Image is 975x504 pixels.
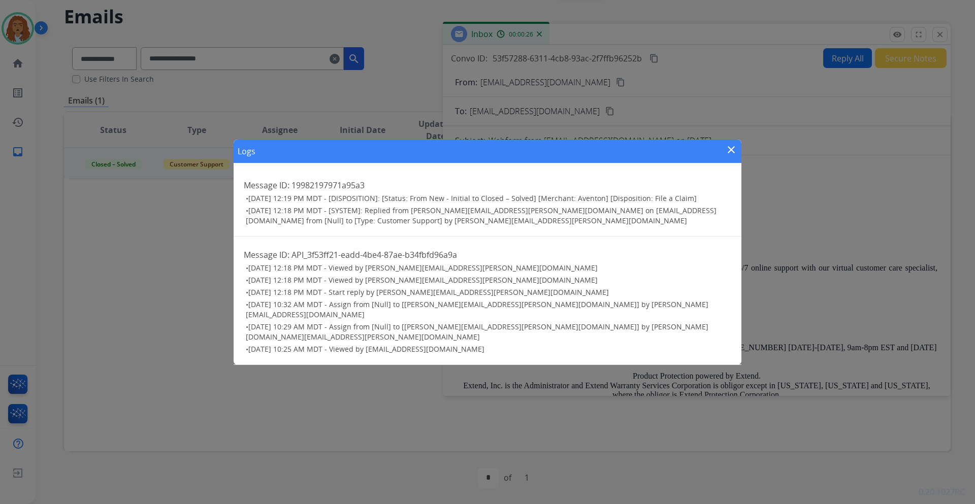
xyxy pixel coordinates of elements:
span: Message ID: [244,180,289,191]
h3: • [246,287,731,297]
span: [DATE] 10:32 AM MDT - Assign from [Null] to [[PERSON_NAME][EMAIL_ADDRESS][PERSON_NAME][DOMAIN_NAM... [246,299,708,319]
p: 0.20.1027RC [919,486,965,498]
h3: • [246,275,731,285]
h3: • [246,322,731,342]
span: Message ID: [244,249,289,260]
h3: • [246,263,731,273]
span: [DATE] 12:18 PM MDT - Start reply by [PERSON_NAME][EMAIL_ADDRESS][PERSON_NAME][DOMAIN_NAME] [248,287,609,297]
span: [DATE] 12:18 PM MDT - [SYSTEM]: Replied from [PERSON_NAME][EMAIL_ADDRESS][PERSON_NAME][DOMAIN_NAM... [246,206,717,225]
span: [DATE] 10:25 AM MDT - Viewed by [EMAIL_ADDRESS][DOMAIN_NAME] [248,344,484,354]
h1: Logs [238,145,255,157]
span: [DATE] 12:18 PM MDT - Viewed by [PERSON_NAME][EMAIL_ADDRESS][PERSON_NAME][DOMAIN_NAME] [248,263,598,273]
span: [DATE] 12:18 PM MDT - Viewed by [PERSON_NAME][EMAIL_ADDRESS][PERSON_NAME][DOMAIN_NAME] [248,275,598,285]
span: 19982197971a95a3 [291,180,365,191]
h3: • [246,344,731,354]
h3: • [246,299,731,320]
span: [DATE] 10:29 AM MDT - Assign from [Null] to [[PERSON_NAME][EMAIL_ADDRESS][PERSON_NAME][DOMAIN_NAM... [246,322,708,342]
span: [DATE] 12:19 PM MDT - [DISPOSITION]: [Status: From New - Initial to Closed – Solved] [Merchant: A... [248,193,697,203]
span: API_3f53ff21-eadd-4be4-87ae-b34fbfd96a9a [291,249,457,260]
h3: • [246,206,731,226]
mat-icon: close [725,144,737,156]
h3: • [246,193,731,204]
